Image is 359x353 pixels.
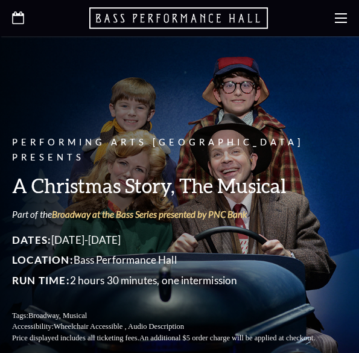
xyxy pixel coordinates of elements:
[28,311,87,320] span: Broadway, Musical
[12,273,344,288] p: 2 hours 30 minutes, one intermission
[12,332,344,344] p: Price displayed includes all ticketing fees.
[12,234,51,246] span: Dates:
[12,252,344,268] p: Bass Performance Hall
[12,174,344,198] h3: A Christmas Story, The Musical
[54,322,184,331] span: Wheelchair Accessible , Audio Description
[12,274,70,287] span: Run Time:
[52,209,247,220] a: Broadway at the Bass Series presented by PNC Bank
[12,232,344,248] p: [DATE]-[DATE]
[12,209,344,221] p: Part of the
[12,253,74,266] span: Location:
[12,321,344,332] p: Accessibility:
[12,135,344,165] p: Performing Arts [GEOGRAPHIC_DATA] Presents
[139,334,315,342] span: An additional $5 order charge will be applied at checkout.
[12,310,344,322] p: Tags:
